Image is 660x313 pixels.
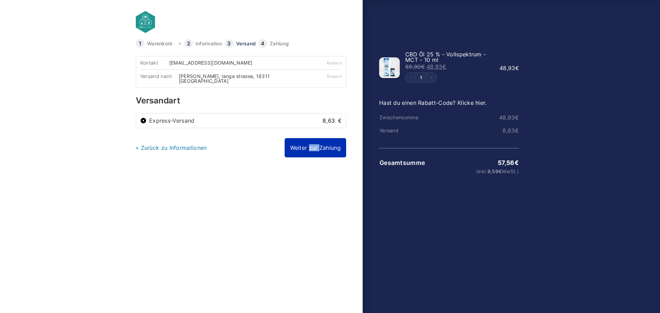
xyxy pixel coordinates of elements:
span: € [338,117,342,124]
a: « Zurück zu Informationen [136,144,207,151]
a: Hast du einen Rabatt-Code? Klicke hier. [379,99,487,106]
a: Edit [416,76,426,80]
a: Weiter zur Zahlung [285,138,346,157]
th: Gesamtsumme [379,159,426,166]
span: € [442,63,446,70]
a: Ändern [327,74,342,79]
div: [EMAIL_ADDRESS][DOMAIN_NAME] [169,60,257,65]
span: 9,59 [487,168,502,174]
span: € [515,159,519,166]
span: € [421,63,425,70]
span: € [498,168,502,174]
bdi: 48,93 [499,65,519,71]
label: Express-Versand [149,118,342,123]
bdi: 8,63 [503,127,519,134]
span: € [515,65,519,71]
a: Information [196,41,222,46]
bdi: 57,56 [498,159,519,166]
th: Versand [379,128,426,133]
a: Warenkorb [147,41,173,46]
a: Ändern [327,60,342,66]
div: [PERSON_NAME], lange strasse, 18311 [GEOGRAPHIC_DATA] [179,74,308,83]
bdi: 69,90 [405,63,425,70]
span: CBD Öl 25 % - Vollspektrum - MCT - 10 ml [405,51,486,63]
div: Versand nach [140,74,179,83]
bdi: 48,93 [499,114,519,121]
span: € [515,114,519,121]
a: Zahlung [270,41,289,46]
div: Kontakt [140,60,169,65]
bdi: 48,93 [427,63,446,70]
small: (inkl. MwSt.) [426,169,519,174]
bdi: 8,63 [322,117,342,124]
h3: Versandart [136,97,346,105]
a: Versand [236,41,256,46]
th: Zwischensumme [379,115,426,120]
button: Decrement [406,72,416,83]
span: € [515,127,519,134]
button: Increment [426,72,437,83]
